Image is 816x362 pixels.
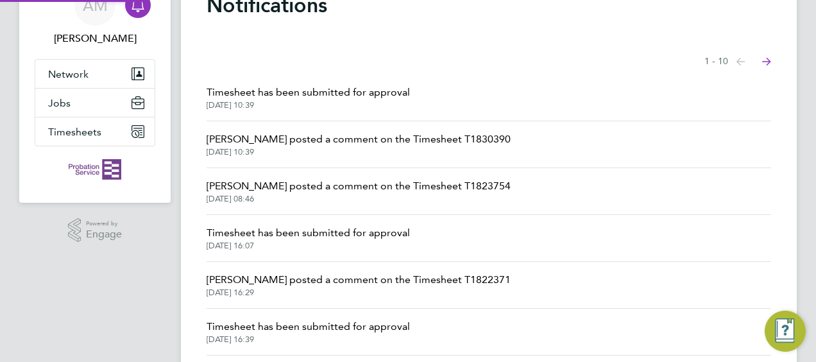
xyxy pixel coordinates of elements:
[207,288,511,298] span: [DATE] 16:29
[207,225,410,241] span: Timesheet has been submitted for approval
[207,319,410,334] span: Timesheet has been submitted for approval
[207,319,410,345] a: Timesheet has been submitted for approval[DATE] 16:39
[704,49,771,74] nav: Select page of notifications list
[207,225,410,251] a: Timesheet has been submitted for approval[DATE] 16:07
[86,218,122,229] span: Powered by
[207,194,511,204] span: [DATE] 08:46
[207,100,410,110] span: [DATE] 10:39
[35,31,155,46] span: Andrew Marriott
[35,117,155,146] button: Timesheets
[207,132,511,157] a: [PERSON_NAME] posted a comment on the Timesheet T1830390[DATE] 10:39
[207,272,511,288] span: [PERSON_NAME] posted a comment on the Timesheet T1822371
[207,272,511,298] a: [PERSON_NAME] posted a comment on the Timesheet T1822371[DATE] 16:29
[765,311,806,352] button: Engage Resource Center
[86,229,122,240] span: Engage
[35,159,155,180] a: Go to home page
[207,85,410,100] span: Timesheet has been submitted for approval
[207,132,511,147] span: [PERSON_NAME] posted a comment on the Timesheet T1830390
[48,68,89,80] span: Network
[35,60,155,88] button: Network
[48,97,71,109] span: Jobs
[35,89,155,117] button: Jobs
[68,218,123,243] a: Powered byEngage
[207,178,511,204] a: [PERSON_NAME] posted a comment on the Timesheet T1823754[DATE] 08:46
[207,241,410,251] span: [DATE] 16:07
[704,55,728,68] span: 1 - 10
[207,178,511,194] span: [PERSON_NAME] posted a comment on the Timesheet T1823754
[69,159,121,180] img: probationservice-logo-retina.png
[207,85,410,110] a: Timesheet has been submitted for approval[DATE] 10:39
[207,334,410,345] span: [DATE] 16:39
[207,147,511,157] span: [DATE] 10:39
[48,126,101,138] span: Timesheets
